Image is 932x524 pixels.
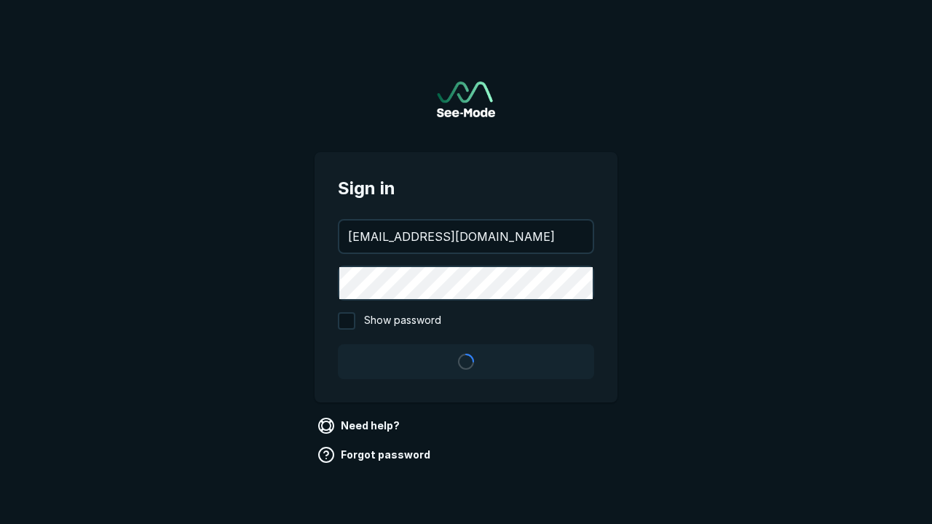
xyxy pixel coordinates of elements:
img: See-Mode Logo [437,82,495,117]
input: your@email.com [339,221,593,253]
span: Show password [364,312,441,330]
a: Forgot password [315,443,436,467]
a: Go to sign in [437,82,495,117]
span: Sign in [338,175,594,202]
a: Need help? [315,414,406,437]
